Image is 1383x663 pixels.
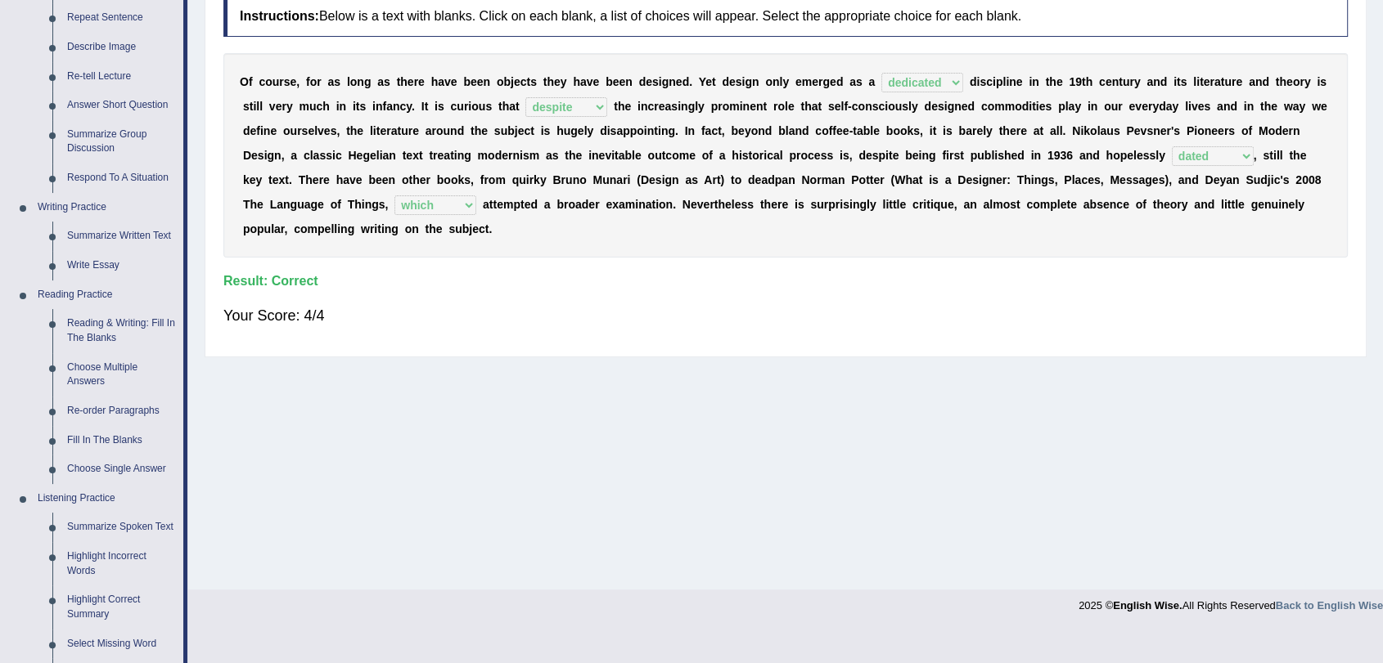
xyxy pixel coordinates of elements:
[1123,75,1130,88] b: u
[1082,75,1086,88] b: t
[1099,75,1106,88] b: c
[967,100,975,113] b: d
[980,75,986,88] b: s
[944,100,948,113] b: i
[868,75,875,88] b: a
[1284,100,1293,113] b: w
[350,75,358,88] b: o
[1074,100,1081,113] b: y
[339,100,346,113] b: n
[1177,75,1181,88] b: t
[1276,75,1280,88] b: t
[1317,75,1320,88] b: i
[457,100,464,113] b: u
[895,100,903,113] b: u
[408,75,414,88] b: e
[712,75,716,88] b: t
[840,100,844,113] b: l
[664,100,671,113] b: a
[1075,75,1082,88] b: 9
[463,75,471,88] b: b
[1111,100,1119,113] b: u
[306,75,310,88] b: f
[849,75,856,88] b: a
[689,75,692,88] b: .
[954,100,962,113] b: n
[1016,75,1023,88] b: e
[976,75,980,88] b: i
[1032,75,1039,88] b: n
[580,75,587,88] b: a
[970,75,977,88] b: d
[947,100,954,113] b: g
[249,75,253,88] b: f
[1015,100,1022,113] b: o
[779,75,782,88] b: l
[1279,75,1286,88] b: h
[1112,75,1119,88] b: n
[1192,100,1198,113] b: v
[60,396,183,426] a: Re-order Paragraphs
[1293,75,1300,88] b: o
[1088,100,1091,113] b: i
[1146,75,1153,88] b: a
[641,100,648,113] b: n
[60,3,183,33] a: Repeat Sentence
[60,91,183,120] a: Answer Short Question
[412,100,415,113] b: .
[357,75,364,88] b: n
[1045,75,1049,88] b: t
[1249,75,1255,88] b: a
[938,100,944,113] b: s
[705,75,712,88] b: e
[745,75,752,88] b: g
[872,100,879,113] b: s
[1106,75,1112,88] b: e
[924,100,931,113] b: d
[1320,75,1327,88] b: s
[414,75,418,88] b: r
[1276,599,1383,611] strong: Back to English Wise
[60,455,183,484] a: Choose Single Answer
[698,100,705,113] b: y
[451,75,457,88] b: e
[256,100,259,113] b: l
[299,100,309,113] b: m
[1196,75,1200,88] b: i
[406,100,412,113] b: y
[418,75,425,88] b: e
[484,75,491,88] b: n
[681,100,688,113] b: n
[561,75,567,88] b: y
[740,100,743,113] b: i
[981,100,988,113] b: c
[1049,75,1056,88] b: h
[530,75,537,88] b: s
[1129,75,1133,88] b: r
[729,100,739,113] b: m
[931,100,938,113] b: e
[327,75,334,88] b: a
[397,75,401,88] b: t
[468,100,471,113] b: i
[802,75,812,88] b: m
[962,100,968,113] b: e
[848,100,852,113] b: -
[1185,100,1188,113] b: l
[30,484,183,513] a: Listening Practice
[1200,75,1204,88] b: t
[1232,75,1236,88] b: r
[336,100,340,113] b: i
[695,100,698,113] b: l
[30,193,183,222] a: Writing Practice
[1286,75,1293,88] b: e
[1230,100,1237,113] b: d
[543,75,547,88] b: t
[592,75,599,88] b: e
[317,75,321,88] b: r
[265,75,273,88] b: o
[273,75,280,88] b: u
[1271,100,1277,113] b: e
[464,100,468,113] b: r
[259,75,265,88] b: c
